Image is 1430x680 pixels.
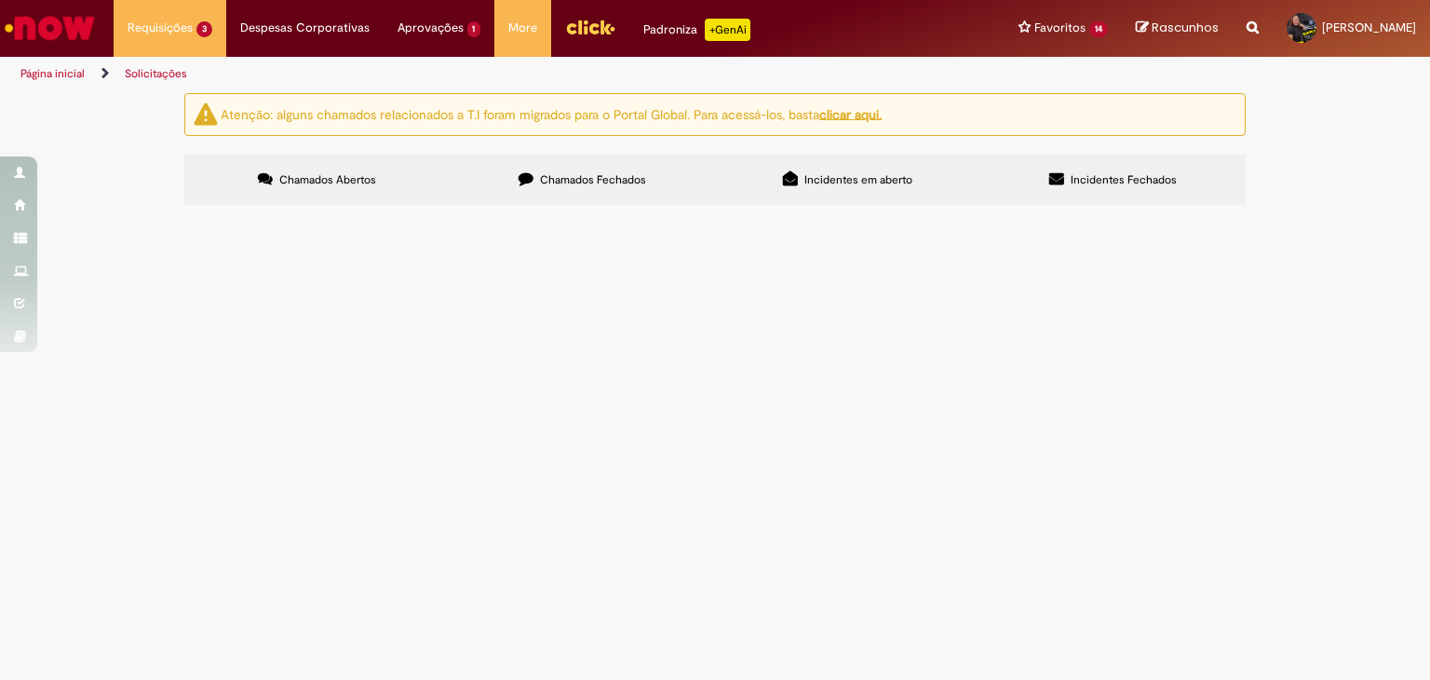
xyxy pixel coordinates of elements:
[125,66,187,81] a: Solicitações
[221,105,882,122] ng-bind-html: Atenção: alguns chamados relacionados a T.I foram migrados para o Portal Global. Para acessá-los,...
[20,66,85,81] a: Página inicial
[196,21,212,37] span: 3
[1152,19,1219,36] span: Rascunhos
[128,19,193,37] span: Requisições
[2,9,98,47] img: ServiceNow
[1071,172,1177,187] span: Incidentes Fechados
[540,172,646,187] span: Chamados Fechados
[508,19,537,37] span: More
[14,57,939,91] ul: Trilhas de página
[1034,19,1086,37] span: Favoritos
[643,19,750,41] div: Padroniza
[240,19,370,37] span: Despesas Corporativas
[1322,20,1416,35] span: [PERSON_NAME]
[705,19,750,41] p: +GenAi
[565,13,615,41] img: click_logo_yellow_360x200.png
[279,172,376,187] span: Chamados Abertos
[1089,21,1108,37] span: 14
[467,21,481,37] span: 1
[398,19,464,37] span: Aprovações
[1136,20,1219,37] a: Rascunhos
[804,172,912,187] span: Incidentes em aberto
[819,105,882,122] a: clicar aqui.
